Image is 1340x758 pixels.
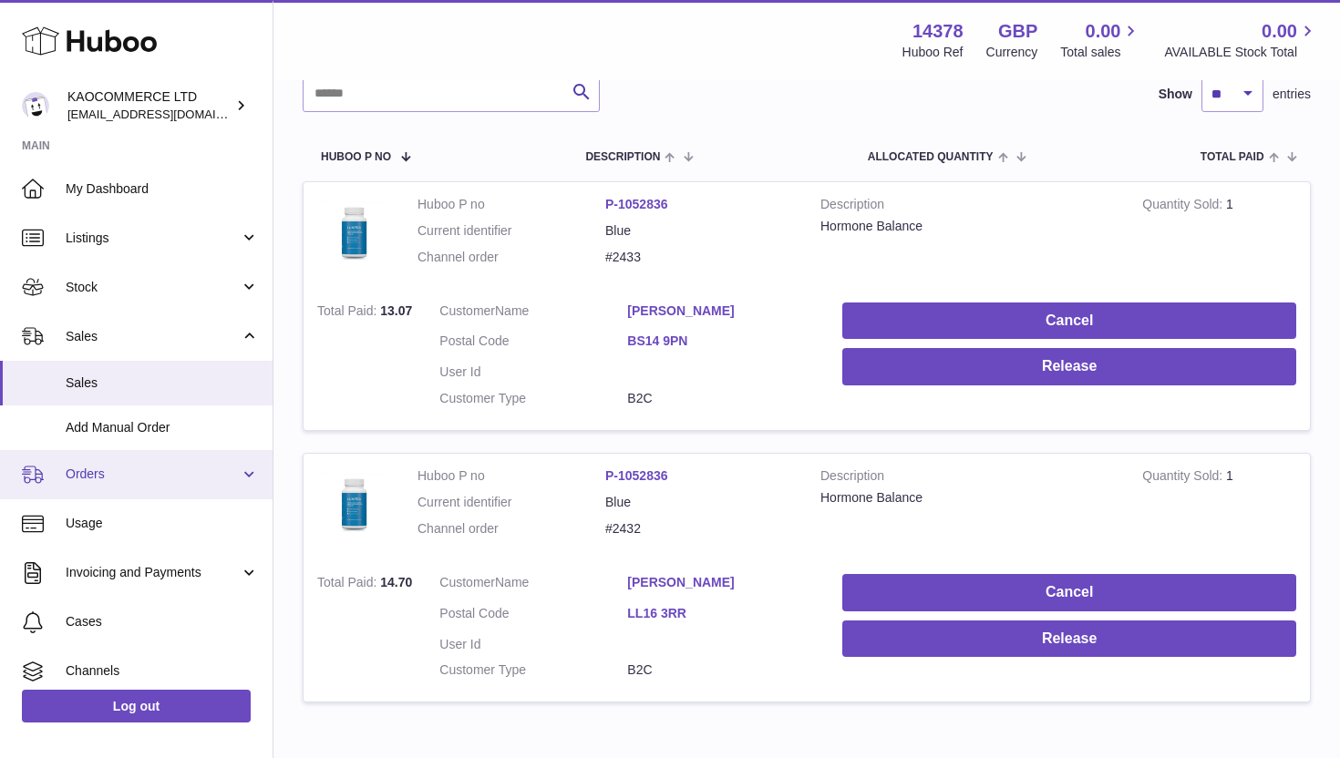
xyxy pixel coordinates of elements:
td: 1 [1129,182,1310,289]
button: Release [842,348,1296,385]
div: Currency [986,44,1038,61]
dt: Postal Code [439,333,627,354]
span: [EMAIL_ADDRESS][DOMAIN_NAME] [67,107,268,121]
span: Usage [66,515,259,532]
a: BS14 9PN [627,333,815,350]
span: Sales [66,374,259,392]
span: Listings [66,230,240,247]
span: ALLOCATED Quantity [868,151,994,163]
dt: User Id [439,364,627,381]
strong: Total Paid [317,303,380,323]
span: Description [585,151,660,163]
strong: Quantity Sold [1142,468,1226,487]
span: AVAILABLE Stock Total [1164,44,1318,61]
span: entries [1273,86,1311,103]
a: P-1052836 [605,468,668,483]
strong: Total Paid [317,575,380,594]
span: Total sales [1060,44,1141,61]
dt: Current identifier [417,494,605,511]
td: 1 [1129,454,1310,560]
label: Show [1159,86,1192,103]
dt: User Id [439,636,627,653]
span: Stock [66,279,240,296]
span: Customer [439,303,495,318]
strong: 14378 [912,19,964,44]
img: 1753264085.png [317,467,390,540]
dt: Customer Type [439,390,627,407]
dt: Huboo P no [417,467,605,485]
dd: B2C [627,390,815,407]
span: Add Manual Order [66,419,259,436]
span: Cases [66,613,259,630]
dd: B2C [627,661,815,679]
a: [PERSON_NAME] [627,574,815,591]
span: Orders [66,466,240,483]
span: 14.70 [380,575,412,589]
button: Cancel [842,574,1296,611]
div: Hormone Balance [820,489,1115,507]
a: Log out [22,690,251,722]
dt: Name [439,302,627,324]
span: Total paid [1201,151,1264,163]
dd: Blue [605,494,793,511]
dt: Customer Type [439,661,627,679]
span: 0.00 [1086,19,1121,44]
span: Huboo P no [321,151,391,163]
button: Release [842,620,1296,658]
img: hello@lunera.co.uk [22,92,49,119]
dt: Huboo P no [417,196,605,213]
strong: Quantity Sold [1142,197,1226,216]
span: Sales [66,328,240,345]
span: Invoicing and Payments [66,564,240,581]
a: [PERSON_NAME] [627,302,815,320]
a: P-1052836 [605,197,668,211]
span: Channels [66,662,259,680]
dd: #2432 [605,520,793,538]
div: Hormone Balance [820,218,1115,235]
dd: #2433 [605,249,793,266]
dd: Blue [605,222,793,240]
strong: GBP [998,19,1037,44]
dt: Name [439,574,627,596]
strong: Description [820,196,1115,218]
img: 1753264085.png [317,196,390,269]
dt: Channel order [417,520,605,538]
span: 0.00 [1262,19,1297,44]
span: My Dashboard [66,180,259,198]
div: Huboo Ref [902,44,964,61]
dt: Postal Code [439,605,627,627]
span: 13.07 [380,303,412,318]
a: 0.00 AVAILABLE Stock Total [1164,19,1318,61]
dt: Channel order [417,249,605,266]
a: LL16 3RR [627,605,815,622]
button: Cancel [842,302,1296,340]
span: Customer [439,575,495,589]
a: 0.00 Total sales [1060,19,1141,61]
strong: Description [820,467,1115,489]
dt: Current identifier [417,222,605,240]
div: KAOCOMMERCE LTD [67,88,232,123]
